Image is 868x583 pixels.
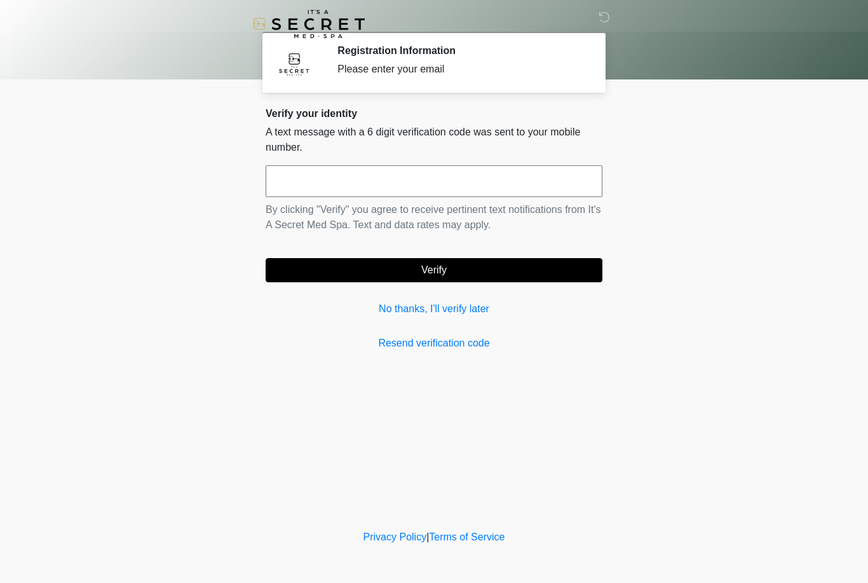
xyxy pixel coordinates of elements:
h2: Registration Information [337,45,583,57]
img: It's A Secret Med Spa Logo [253,10,365,38]
h2: Verify your identity [266,107,602,120]
a: No thanks, I'll verify later [266,301,602,317]
a: Resend verification code [266,336,602,351]
button: Verify [266,258,602,282]
p: By clicking "Verify" you agree to receive pertinent text notifications from It's A Secret Med Spa... [266,202,602,233]
div: Please enter your email [337,62,583,77]
a: Terms of Service [429,532,505,542]
a: Privacy Policy [363,532,427,542]
a: | [426,532,429,542]
p: A text message with a 6 digit verification code was sent to your mobile number. [266,125,602,155]
img: Agent Avatar [275,45,313,83]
